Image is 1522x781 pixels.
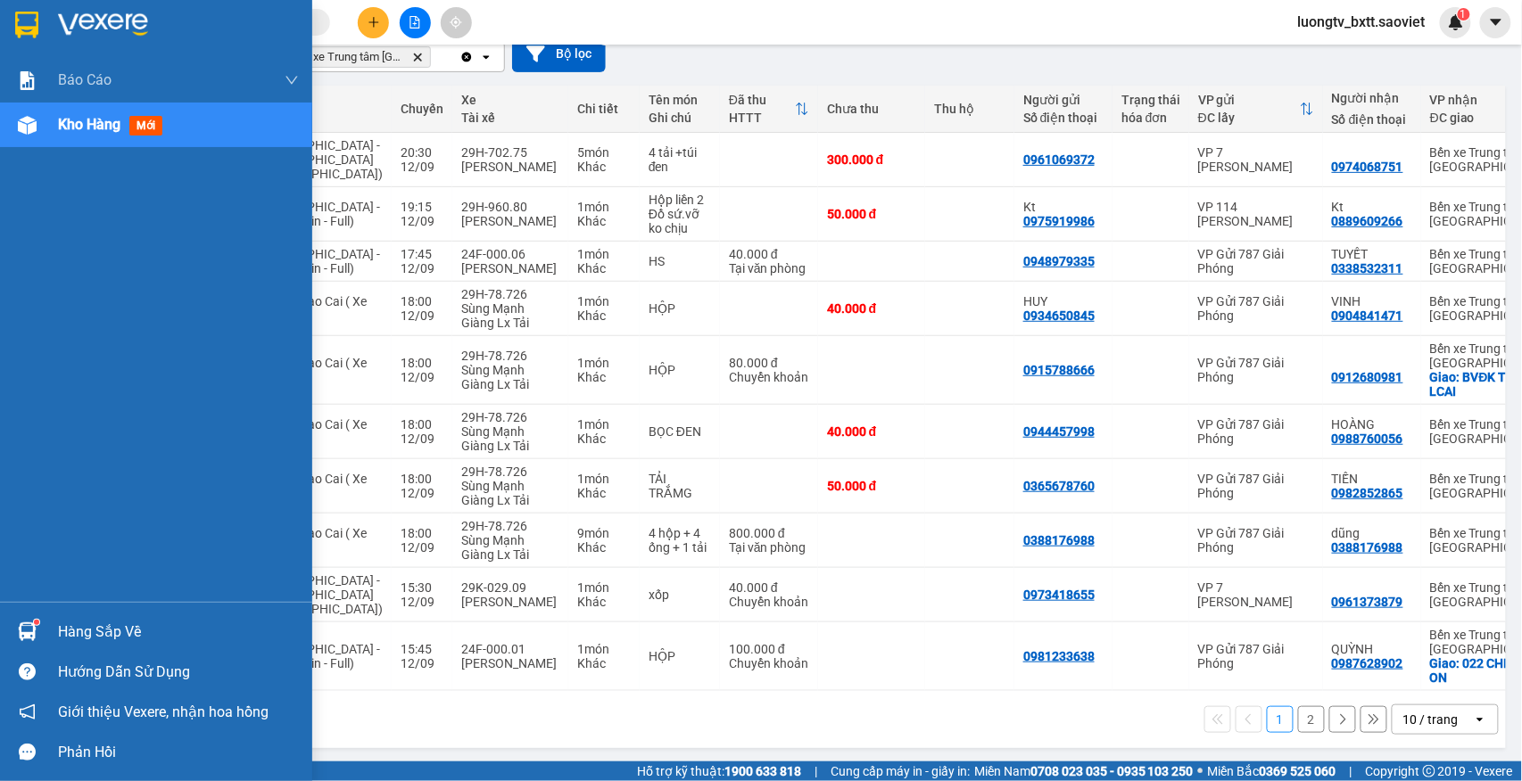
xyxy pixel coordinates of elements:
div: Hướng dẫn sử dụng [58,659,299,686]
span: Báo cáo [58,69,112,91]
th: Toggle SortBy [720,86,818,133]
div: Tại văn phòng [729,540,809,555]
div: 29H-78.726 [461,349,559,363]
strong: 1900 633 818 [724,764,801,778]
div: Tên món [649,93,711,107]
div: 12/09 [401,160,443,174]
strong: 0708 023 035 - 0935 103 250 [1030,764,1194,778]
div: Khác [577,160,631,174]
span: down [285,73,299,87]
div: Chưa thu [827,102,916,116]
div: Kt [1023,200,1104,214]
div: 4 tải +túi đen [649,145,711,174]
div: 19:15 [401,200,443,214]
div: 0944457998 [1023,424,1095,439]
button: file-add [400,7,431,38]
div: 29H-960.80 [461,200,559,214]
div: 0948979335 [1023,254,1095,268]
div: 12/09 [401,308,443,323]
div: QUỲNH [1332,642,1412,656]
div: 1 món [577,356,631,370]
div: dũng [1332,526,1412,540]
sup: 1 [1458,8,1470,21]
div: 0912680981 [1332,370,1403,384]
span: copyright [1423,765,1435,777]
div: 24F-000.01 [461,642,559,656]
div: 17:45 [401,247,443,261]
div: 12/09 [401,656,443,670]
div: Người gửi [1023,93,1104,107]
span: Bến xe Trung tâm Lào Cai, close by backspace [283,46,431,68]
svg: open [1473,712,1487,727]
svg: open [479,50,493,64]
div: 29H-78.726 [461,287,559,301]
div: 40.000 đ [827,424,916,439]
div: Khác [577,432,631,446]
div: HOÀNG [1332,417,1412,432]
div: 100.000 đ [729,642,809,656]
div: hóa đơn [1121,111,1180,125]
span: [GEOGRAPHIC_DATA] - Sapa (Cabin - Full) [253,200,380,228]
div: VP gửi [1198,93,1300,107]
span: [GEOGRAPHIC_DATA] - Sapa (Cabin - Full) [253,642,380,670]
svg: Delete [412,52,423,62]
div: 15:45 [401,642,443,656]
div: VP Gửi 787 Giải Phóng [1198,642,1314,670]
div: 0988760056 [1332,432,1403,446]
div: 29H-78.726 [461,464,559,479]
div: TIẾN [1332,472,1412,486]
span: | [1350,761,1352,781]
div: 18:00 [401,356,443,370]
div: VP Gửi 787 Giải Phóng [1198,472,1314,500]
div: HỘP [649,363,711,377]
div: [PERSON_NAME] [461,214,559,228]
sup: 1 [34,620,39,625]
div: 12/09 [401,214,443,228]
span: 1 [1460,8,1467,21]
div: BỌC ĐEN [649,424,711,439]
div: Khác [577,540,631,555]
div: VP 7 [PERSON_NAME] [1198,580,1314,609]
span: Hỗ trợ kỹ thuật: [637,761,801,781]
div: 0961069372 [1023,152,1095,167]
div: 0961373879 [1332,595,1403,609]
div: Khác [577,656,631,670]
div: 18:00 [401,526,443,540]
div: 24F-000.06 [461,247,559,261]
div: 0904841471 [1332,308,1403,323]
div: xốp [649,588,711,602]
span: message [19,744,36,760]
img: logo-vxr [15,12,38,38]
div: 1 món [577,580,631,595]
div: Khác [577,595,631,609]
span: caret-down [1488,14,1504,30]
div: Đã thu [729,93,795,107]
div: HTTT [729,111,795,125]
div: 50.000 đ [827,479,916,493]
div: 40.000 đ [729,247,809,261]
div: 12/09 [401,595,443,609]
input: Selected Bến xe Trung tâm Lào Cai. [434,48,436,66]
div: 1 món [577,417,631,432]
div: Hộp liền 2 [649,193,711,207]
div: Đồ sứ.vỡ ko chịu [649,207,711,235]
div: VP Gửi 787 Giải Phóng [1198,294,1314,323]
div: Khác [577,308,631,323]
div: 0987628902 [1332,656,1403,670]
div: HS [649,254,711,268]
strong: 0369 525 060 [1260,764,1336,778]
div: Khác [577,486,631,500]
span: | [815,761,817,781]
div: 0889609266 [1332,214,1403,228]
div: 4 hộp + 4 ống + 1 tải [649,526,711,555]
div: 0973418655 [1023,588,1095,602]
div: 29K-029.09 [461,580,559,595]
span: notification [19,703,36,720]
div: Xe [461,93,559,107]
div: 40.000 đ [729,580,809,595]
th: Toggle SortBy [1189,86,1323,133]
div: Trạng thái [1121,93,1180,107]
div: HUY [1023,294,1104,308]
div: 12/09 [401,432,443,446]
div: Sùng Mạnh Giàng Lx Tải [461,363,559,391]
